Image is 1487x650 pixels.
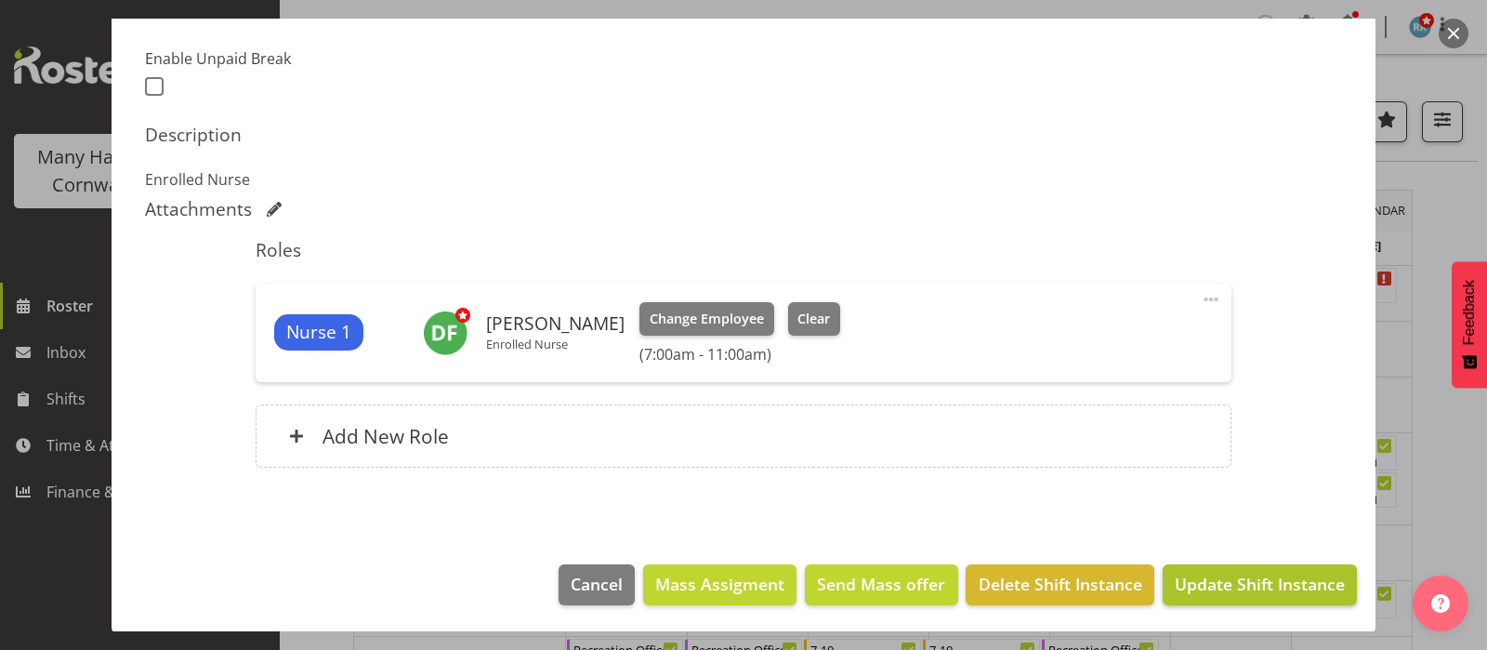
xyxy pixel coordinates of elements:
button: Change Employee [639,302,774,336]
h6: Add New Role [322,424,449,448]
button: Delete Shift Instance [966,564,1153,605]
img: help-xxl-2.png [1431,594,1450,613]
h5: Roles [256,239,1230,261]
span: Nurse 1 [286,319,351,346]
button: Clear [788,302,841,336]
button: Send Mass offer [805,564,957,605]
span: Delete Shift Instance [979,572,1142,596]
h6: [PERSON_NAME] [486,313,625,334]
img: deborah-fairbrother10865.jpg [423,311,467,355]
button: Mass Assigment [643,564,796,605]
button: Update Shift Instance [1163,564,1357,605]
span: Clear [797,309,830,329]
h5: Description [145,124,1342,146]
h6: (7:00am - 11:00am) [639,345,840,364]
span: Update Shift Instance [1175,572,1345,596]
span: Cancel [571,572,623,596]
span: Send Mass offer [817,572,945,596]
button: Feedback - Show survey [1452,261,1487,388]
button: Cancel [559,564,635,605]
span: Feedback [1461,280,1478,345]
span: Change Employee [650,309,764,329]
span: Mass Assigment [655,572,784,596]
p: Enrolled Nurse [486,337,625,352]
label: Enable Unpaid Break [145,47,428,70]
p: Enrolled Nurse [145,168,1342,191]
h5: Attachments [145,198,252,220]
